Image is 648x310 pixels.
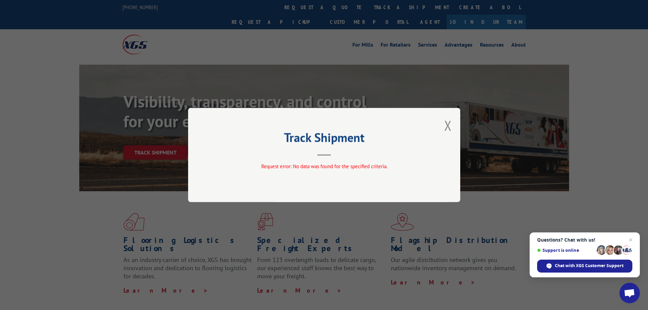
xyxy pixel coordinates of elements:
span: Close chat [627,236,635,244]
div: Open chat [619,283,640,303]
button: Close modal [444,116,452,134]
span: Questions? Chat with us! [537,237,632,243]
div: Chat with XGS Customer Support [537,260,632,273]
span: Support is online [537,248,594,253]
span: Chat with XGS Customer Support [555,263,624,269]
span: Request error: No data was found for the specified criteria. [261,163,387,169]
h2: Track Shipment [222,133,426,146]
